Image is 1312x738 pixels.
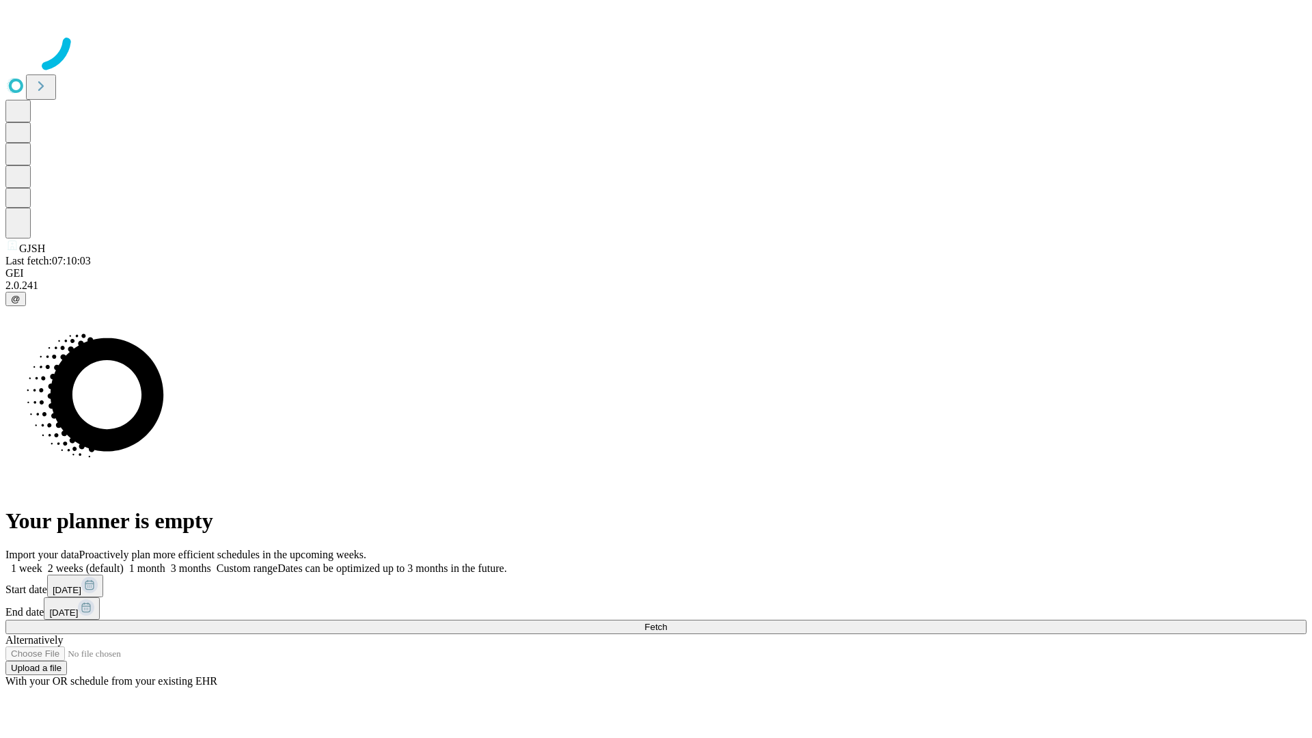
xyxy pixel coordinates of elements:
[19,243,45,254] span: GJSH
[49,607,78,618] span: [DATE]
[5,292,26,306] button: @
[5,575,1307,597] div: Start date
[53,585,81,595] span: [DATE]
[5,279,1307,292] div: 2.0.241
[5,620,1307,634] button: Fetch
[644,622,667,632] span: Fetch
[11,562,42,574] span: 1 week
[47,575,103,597] button: [DATE]
[5,267,1307,279] div: GEI
[5,661,67,675] button: Upload a file
[217,562,277,574] span: Custom range
[5,549,79,560] span: Import your data
[79,549,366,560] span: Proactively plan more efficient schedules in the upcoming weeks.
[48,562,124,574] span: 2 weeks (default)
[277,562,506,574] span: Dates can be optimized up to 3 months in the future.
[5,508,1307,534] h1: Your planner is empty
[129,562,165,574] span: 1 month
[5,597,1307,620] div: End date
[44,597,100,620] button: [DATE]
[171,562,211,574] span: 3 months
[11,294,20,304] span: @
[5,634,63,646] span: Alternatively
[5,255,91,266] span: Last fetch: 07:10:03
[5,675,217,687] span: With your OR schedule from your existing EHR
